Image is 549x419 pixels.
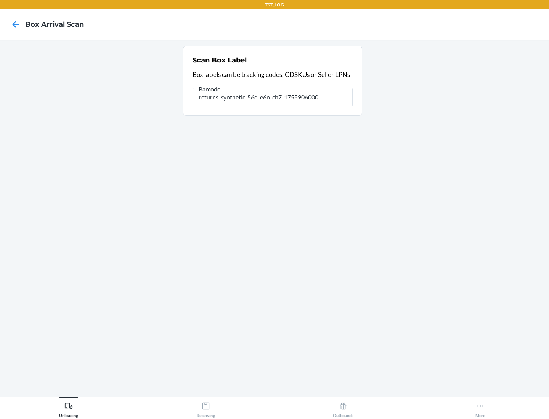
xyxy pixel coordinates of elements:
p: Box labels can be tracking codes, CDSKUs or Seller LPNs [193,70,353,80]
div: Unloading [59,399,78,418]
button: Receiving [137,397,274,418]
button: More [412,397,549,418]
div: More [475,399,485,418]
button: Outbounds [274,397,412,418]
div: Outbounds [333,399,353,418]
input: Barcode [193,88,353,106]
div: Receiving [197,399,215,418]
h4: Box Arrival Scan [25,19,84,29]
h2: Scan Box Label [193,55,247,65]
span: Barcode [197,85,222,93]
p: TST_LOG [265,2,284,8]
